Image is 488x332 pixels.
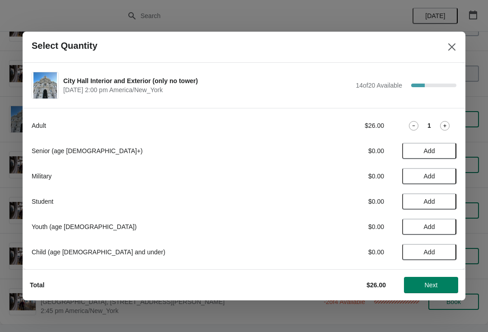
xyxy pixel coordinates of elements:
[32,197,282,206] div: Student
[32,41,98,51] h2: Select Quantity
[402,219,456,235] button: Add
[402,244,456,260] button: Add
[402,193,456,210] button: Add
[300,222,384,231] div: $0.00
[300,121,384,130] div: $26.00
[33,72,57,98] img: City Hall Interior and Exterior (only no tower) | | September 30 | 2:00 pm America/New_York
[425,281,438,289] span: Next
[424,198,435,205] span: Add
[63,76,351,85] span: City Hall Interior and Exterior (only no tower)
[424,173,435,180] span: Add
[32,146,282,155] div: Senior (age [DEMOGRAPHIC_DATA]+)
[63,85,351,94] span: [DATE] 2:00 pm America/New_York
[424,147,435,154] span: Add
[32,222,282,231] div: Youth (age [DEMOGRAPHIC_DATA])
[424,248,435,256] span: Add
[424,223,435,230] span: Add
[402,168,456,184] button: Add
[444,39,460,55] button: Close
[300,248,384,257] div: $0.00
[300,197,384,206] div: $0.00
[404,277,458,293] button: Next
[300,172,384,181] div: $0.00
[427,121,431,130] strong: 1
[32,121,282,130] div: Adult
[366,281,386,289] strong: $26.00
[356,82,402,89] span: 14 of 20 Available
[402,143,456,159] button: Add
[32,172,282,181] div: Military
[300,146,384,155] div: $0.00
[32,248,282,257] div: Child (age [DEMOGRAPHIC_DATA] and under)
[30,281,44,289] strong: Total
